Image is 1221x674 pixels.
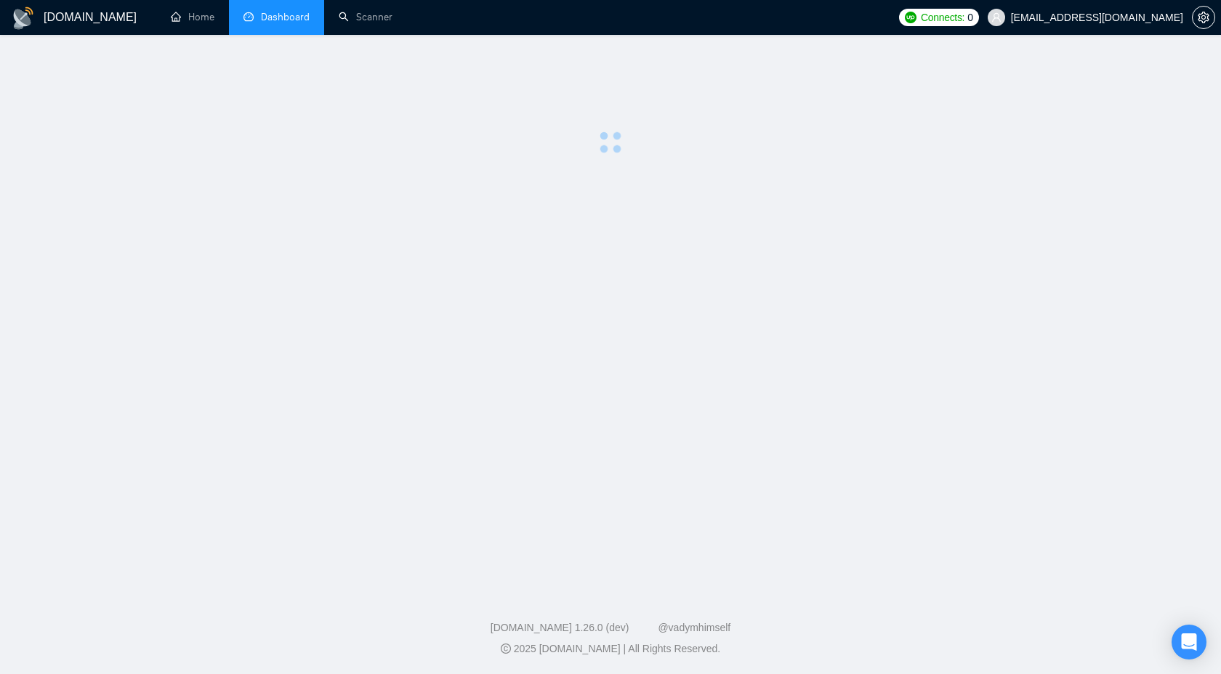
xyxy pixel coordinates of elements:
span: Dashboard [261,11,310,23]
a: homeHome [171,11,214,23]
a: @vadymhimself [658,622,730,633]
span: 0 [967,9,973,25]
span: setting [1193,12,1214,23]
div: 2025 [DOMAIN_NAME] | All Rights Reserved. [12,641,1209,657]
a: setting [1192,12,1215,23]
div: Open Intercom Messenger [1172,625,1206,659]
a: searchScanner [339,11,392,23]
a: [DOMAIN_NAME] 1.26.0 (dev) [491,622,629,633]
span: dashboard [243,12,254,22]
span: user [991,12,1002,23]
img: upwork-logo.png [905,12,916,23]
span: Connects: [921,9,964,25]
img: logo [12,7,35,30]
button: setting [1192,6,1215,29]
span: copyright [501,643,511,654]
